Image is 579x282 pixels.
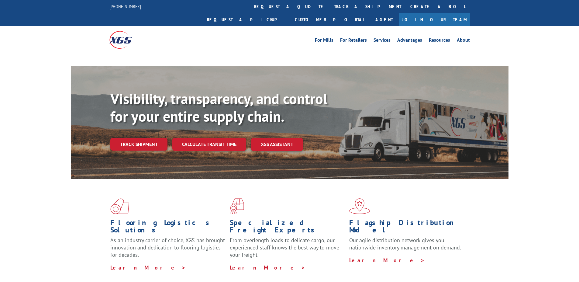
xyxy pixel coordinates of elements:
[110,89,327,126] b: Visibility, transparency, and control for your entire supply chain.
[349,257,425,264] a: Learn More >
[110,237,225,258] span: As an industry carrier of choice, XGS has brought innovation and dedication to flooring logistics...
[109,3,141,9] a: [PHONE_NUMBER]
[110,219,225,237] h1: Flooring Logistics Solutions
[399,13,470,26] a: Join Our Team
[315,38,333,44] a: For Mills
[230,237,345,264] p: From overlength loads to delicate cargo, our experienced staff knows the best way to move your fr...
[349,237,461,251] span: Our agile distribution network gives you nationwide inventory management on demand.
[110,138,167,151] a: Track shipment
[251,138,303,151] a: XGS ASSISTANT
[230,264,305,271] a: Learn More >
[340,38,367,44] a: For Retailers
[110,198,129,214] img: xgs-icon-total-supply-chain-intelligence-red
[110,264,186,271] a: Learn More >
[202,13,290,26] a: Request a pickup
[230,219,345,237] h1: Specialized Freight Experts
[290,13,369,26] a: Customer Portal
[230,198,244,214] img: xgs-icon-focused-on-flooring-red
[429,38,450,44] a: Resources
[349,198,370,214] img: xgs-icon-flagship-distribution-model-red
[172,138,246,151] a: Calculate transit time
[369,13,399,26] a: Agent
[374,38,391,44] a: Services
[397,38,422,44] a: Advantages
[457,38,470,44] a: About
[349,219,464,237] h1: Flagship Distribution Model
